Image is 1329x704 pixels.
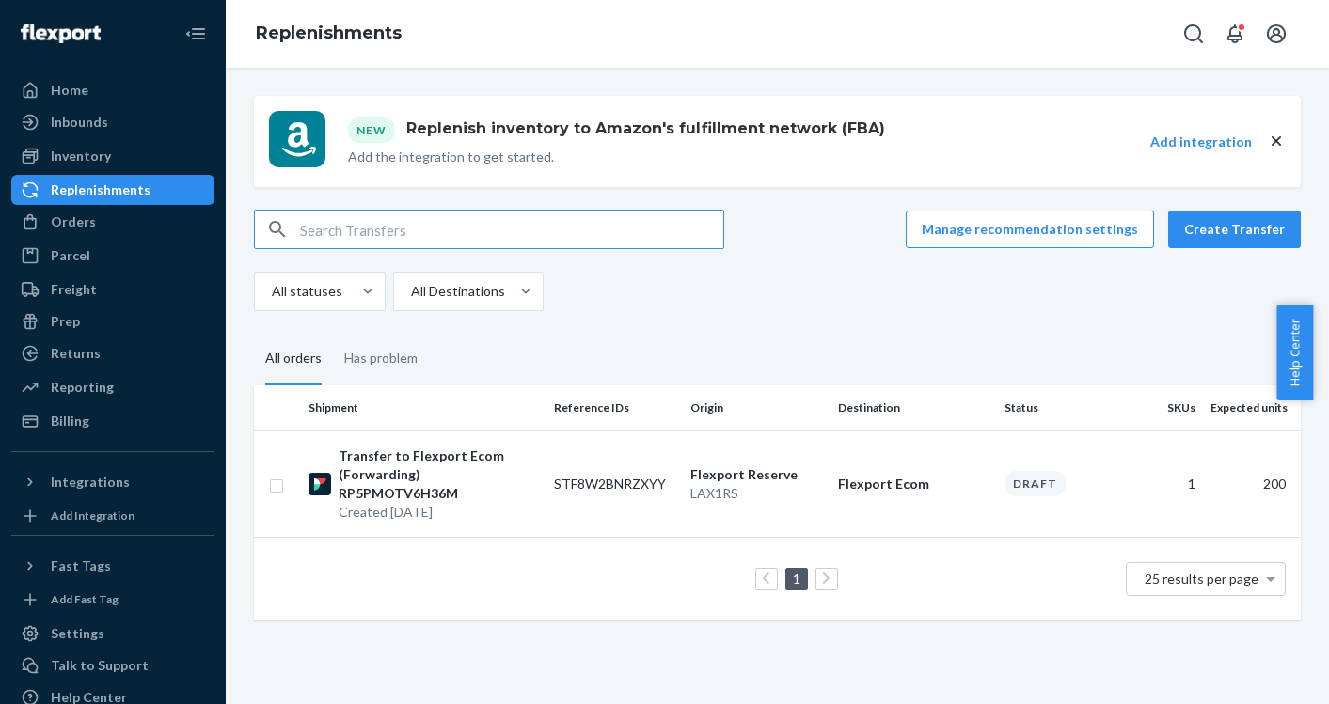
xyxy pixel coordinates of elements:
[51,508,134,524] div: Add Integration
[177,15,214,53] button: Close Navigation
[1168,211,1301,248] button: Create Transfer
[51,591,119,607] div: Add Fast Tag
[1276,305,1313,400] button: Help Center
[1210,648,1310,695] iframe: Opens a widget where you can chat to one of our agents
[51,280,97,299] div: Freight
[11,207,214,237] a: Orders
[690,484,822,503] p: LAX1RS
[51,246,90,265] div: Parcel
[683,385,830,430] th: Origin
[51,378,114,397] div: Reporting
[11,588,214,611] a: Add Fast Tag
[51,81,88,100] div: Home
[348,117,395,143] div: New
[906,211,1154,248] button: Manage recommendation settings
[21,24,101,43] img: Flexport logo
[1267,132,1286,151] button: close
[11,406,214,436] a: Billing
[546,430,684,537] td: STF8W2BNRZXYY
[51,147,111,165] div: Inventory
[51,412,89,430] div: Billing
[344,334,418,383] div: Has problem
[1145,571,1258,587] span: 25 results per page
[1203,430,1301,537] td: 200
[51,344,101,363] div: Returns
[11,274,214,305] a: Freight
[265,334,322,385] div: All orders
[831,385,997,430] th: Destination
[51,556,111,575] div: Fast Tags
[997,385,1134,430] th: Status
[1175,15,1212,53] button: Open Search Box
[11,372,214,402] a: Reporting
[51,180,150,199] div: Replenishments
[409,282,411,301] input: All Destinations
[1216,15,1254,53] button: Open notifications
[51,624,104,643] div: Settings
[339,503,539,522] p: Created [DATE]
[546,385,684,430] th: Reference IDs
[11,306,214,336] a: Prep
[11,241,214,271] a: Parcel
[256,23,402,43] a: Replenishments
[690,465,822,484] p: Flexport Reserve
[51,212,96,231] div: Orders
[51,113,108,132] div: Inbounds
[1203,385,1301,430] th: Expected units
[11,551,214,581] button: Fast Tags
[1134,385,1203,430] th: SKUs
[11,141,214,171] a: Inventory
[11,505,214,527] a: Add Integration
[339,446,539,503] p: Transfer to Flexport Ecom (Forwarding) RP5PMOTV6H36M
[789,571,804,587] a: Page 1 is your current page
[300,211,723,248] input: Search Transfers
[11,75,214,105] a: Home
[1005,471,1066,496] div: Draft
[838,475,989,493] p: Flexport Ecom
[411,282,505,301] div: All Destinations
[11,618,214,649] a: Settings
[51,656,149,675] div: Talk to Support
[348,148,885,166] p: Add the integration to get started.
[1150,133,1252,151] button: Add integration
[399,117,885,140] h1: Replenish inventory to Amazon's fulfillment network (FBA)
[301,385,546,430] th: Shipment
[11,650,214,681] button: Talk to Support
[241,7,417,61] ol: breadcrumbs
[11,175,214,205] a: Replenishments
[272,282,342,301] div: All statuses
[11,107,214,137] a: Inbounds
[1258,15,1295,53] button: Open account menu
[11,467,214,497] button: Integrations
[51,312,80,331] div: Prep
[1134,430,1203,537] td: 1
[270,282,272,301] input: All statuses
[51,473,130,492] div: Integrations
[11,338,214,368] a: Returns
